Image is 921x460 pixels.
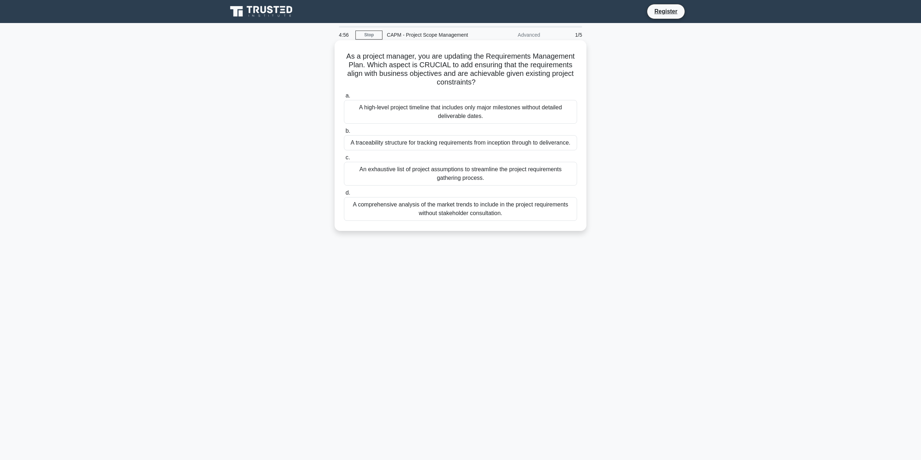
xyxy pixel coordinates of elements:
[481,28,544,42] div: Advanced
[382,28,481,42] div: CAPM - Project Scope Management
[335,28,355,42] div: 4:56
[344,162,577,186] div: An exhaustive list of project assumptions to streamline the project requirements gathering process.
[345,154,350,160] span: c.
[344,100,577,124] div: A high-level project timeline that includes only major milestones without detailed deliverable da...
[355,31,382,40] a: Stop
[650,7,682,16] a: Register
[345,190,350,196] span: d.
[344,135,577,150] div: A traceability structure for tracking requirements from inception through to deliverance.
[344,197,577,221] div: A comprehensive analysis of the market trends to include in the project requirements without stak...
[345,128,350,134] span: b.
[343,52,578,87] h5: As a project manager, you are updating the Requirements Management Plan. Which aspect is CRUCIAL ...
[544,28,586,42] div: 1/5
[345,92,350,99] span: a.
